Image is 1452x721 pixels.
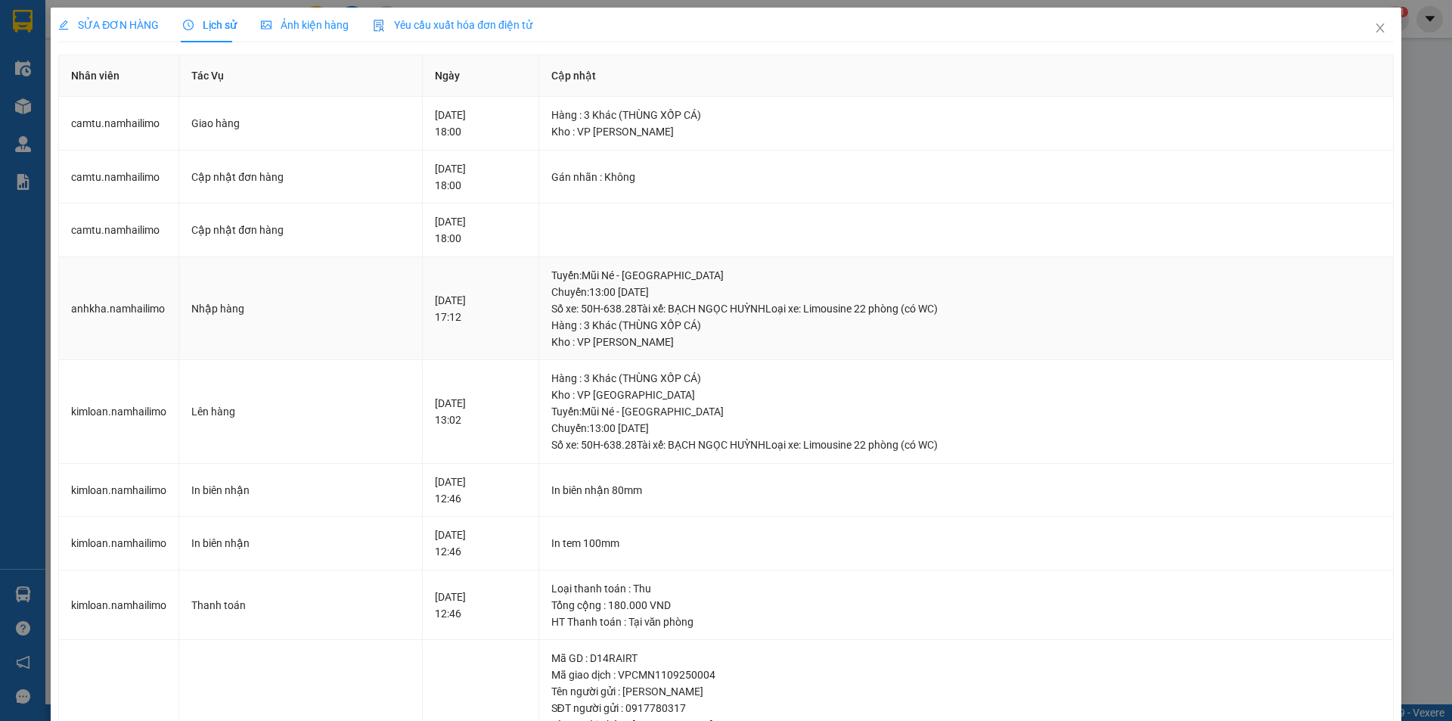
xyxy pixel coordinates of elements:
[551,403,1381,453] div: Tuyến : Mũi Né - [GEOGRAPHIC_DATA] Chuyến: 13:00 [DATE] Số xe: 50H-638.28 Tài xế: BẠCH NGỌC HUY...
[551,683,1381,700] div: Tên người gửi : [PERSON_NAME]
[551,123,1381,140] div: Kho : VP [PERSON_NAME]
[191,403,410,420] div: Lên hàng
[551,597,1381,614] div: Tổng cộng : 180.000 VND
[191,115,410,132] div: Giao hàng
[551,169,1381,185] div: Gán nhãn : Không
[435,213,526,247] div: [DATE] 18:00
[551,650,1381,667] div: Mã GD : D14RAIRT
[261,19,349,31] span: Ảnh kiện hàng
[435,107,526,140] div: [DATE] 18:00
[435,527,526,560] div: [DATE] 12:46
[59,204,179,257] td: camtu.namhailimo
[539,55,1394,97] th: Cập nhật
[551,387,1381,403] div: Kho : VP [GEOGRAPHIC_DATA]
[59,517,179,570] td: kimloan.namhailimo
[191,597,410,614] div: Thanh toán
[551,614,1381,630] div: HT Thanh toán : Tại văn phòng
[551,107,1381,123] div: Hàng : 3 Khác (THÙNG XỐP CÁ)
[551,334,1381,350] div: Kho : VP [PERSON_NAME]
[58,19,159,31] span: SỬA ĐƠN HÀNG
[261,20,271,30] span: picture
[59,464,179,517] td: kimloan.namhailimo
[179,55,423,97] th: Tác Vụ
[551,700,1381,716] div: SĐT người gửi : 0917780317
[373,19,532,31] span: Yêu cầu xuất hóa đơn điện tử
[551,370,1381,387] div: Hàng : 3 Khác (THÙNG XỐP CÁ)
[1359,8,1401,50] button: Close
[191,169,410,185] div: Cập nhật đơn hàng
[551,535,1381,552] div: In tem 100mm
[191,482,410,499] div: In biên nhận
[191,222,410,238] div: Cập nhật đơn hàng
[551,667,1381,683] div: Mã giao dịch : VPCMN1109250004
[551,317,1381,334] div: Hàng : 3 Khác (THÙNG XỐP CÁ)
[191,535,410,552] div: In biên nhận
[59,570,179,641] td: kimloan.namhailimo
[58,20,69,30] span: edit
[59,257,179,361] td: anhkha.namhailimo
[183,20,194,30] span: clock-circle
[435,160,526,194] div: [DATE] 18:00
[435,395,526,428] div: [DATE] 13:02
[551,482,1381,499] div: In biên nhận 80mm
[435,292,526,325] div: [DATE] 17:12
[551,267,1381,317] div: Tuyến : Mũi Né - [GEOGRAPHIC_DATA] Chuyến: 13:00 [DATE] Số xe: 50H-638.28 Tài xế: BẠCH NGỌC HUY...
[191,300,410,317] div: Nhập hàng
[59,55,179,97] th: Nhân viên
[435,474,526,507] div: [DATE] 12:46
[551,580,1381,597] div: Loại thanh toán : Thu
[183,19,237,31] span: Lịch sử
[59,360,179,464] td: kimloan.namhailimo
[59,151,179,204] td: camtu.namhailimo
[435,589,526,622] div: [DATE] 12:46
[59,97,179,151] td: camtu.namhailimo
[1374,22,1386,34] span: close
[373,20,385,32] img: icon
[423,55,539,97] th: Ngày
